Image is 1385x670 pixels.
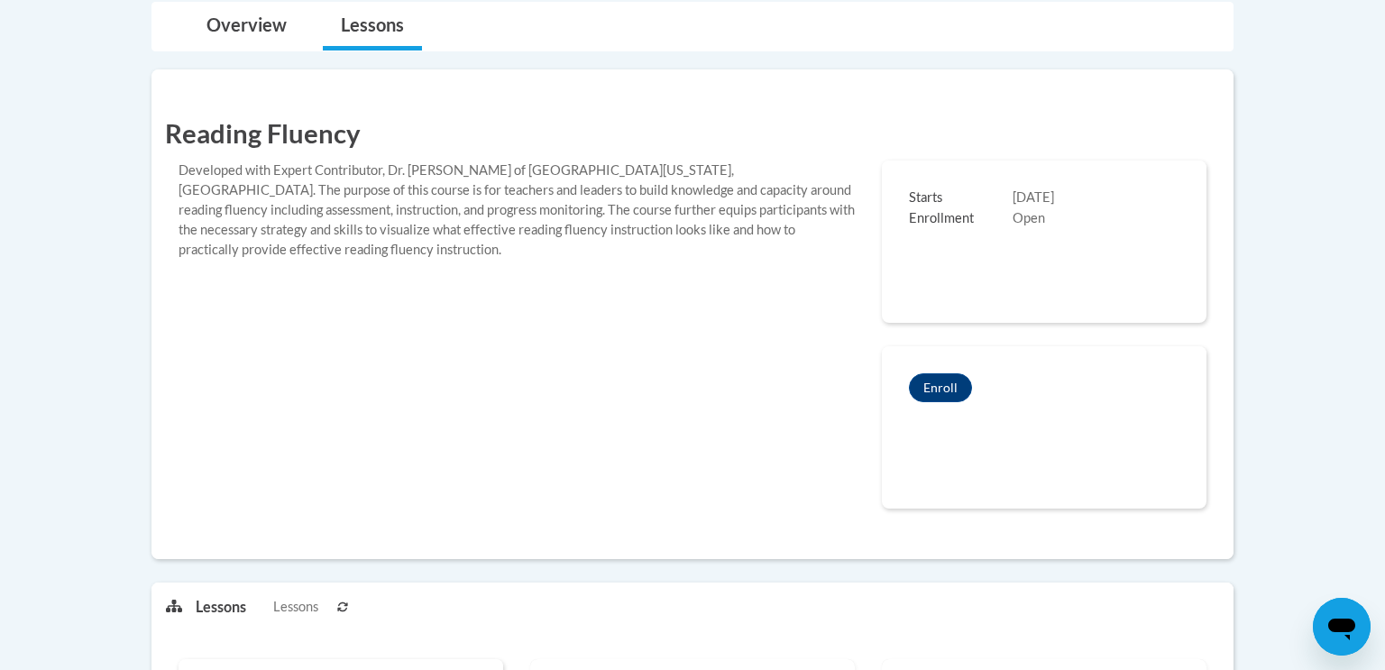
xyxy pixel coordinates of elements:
[188,3,305,50] a: Overview
[165,115,1220,151] h1: Reading Fluency
[909,209,1013,229] span: Enrollment
[165,161,868,260] div: Developed with Expert Contributor, Dr. [PERSON_NAME] of [GEOGRAPHIC_DATA][US_STATE], [GEOGRAPHIC_...
[1313,598,1371,656] iframe: Button to launch messaging window
[323,3,422,50] a: Lessons
[273,597,318,617] span: Lessons
[909,188,1013,208] span: Starts
[909,373,972,402] button: Reading Fluency
[196,597,246,617] p: Lessons
[1013,210,1045,225] span: Open
[1013,189,1054,205] span: [DATE]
